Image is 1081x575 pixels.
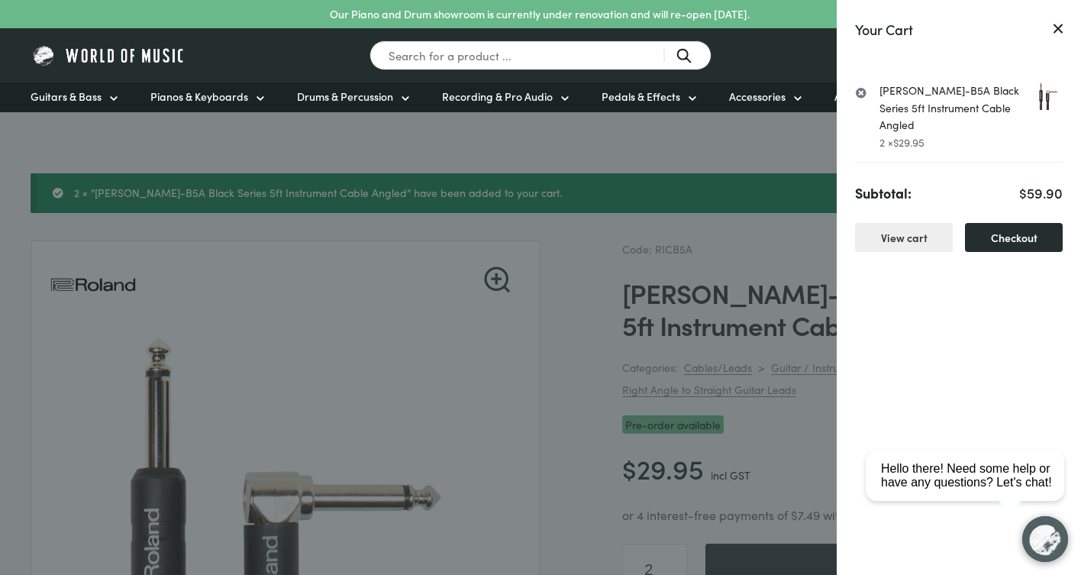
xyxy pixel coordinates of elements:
img: World of Music [31,44,187,67]
span: Guitars & Bass [31,89,102,105]
span: Drums & Percussion [297,89,393,105]
bdi: 59.90 [1019,183,1063,202]
bdi: 29.95 [893,134,924,150]
input: Search for a product ... [369,40,712,70]
img: Roland RIC-B5A Black Series 5ft Instrument Cable Angled [1034,82,1063,110]
iframe: Chat with our support team [860,407,1081,575]
p: Our Piano and Drum showroom is currently under renovation and will re-open [DATE]. [330,6,750,22]
span: Apparel [834,89,875,105]
span: $ [893,134,899,150]
span: 2 × [879,134,924,150]
a: Remove Roland RIC-B5A Black Series 5ft Instrument Cable Angled from cart [855,85,866,100]
a: View cart [855,223,953,253]
a: [PERSON_NAME]-B5A Black Series 5ft Instrument Cable Angled [879,82,1063,134]
strong: Subtotal: [855,182,912,204]
span: Pedals & Effects [602,89,680,105]
span: Accessories [729,89,786,105]
a: Checkout [965,223,1063,253]
span: $ [1019,183,1027,202]
div: Your Cart [855,18,913,40]
span: Recording & Pro Audio [442,89,553,105]
span: Pianos & Keyboards [150,89,248,105]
